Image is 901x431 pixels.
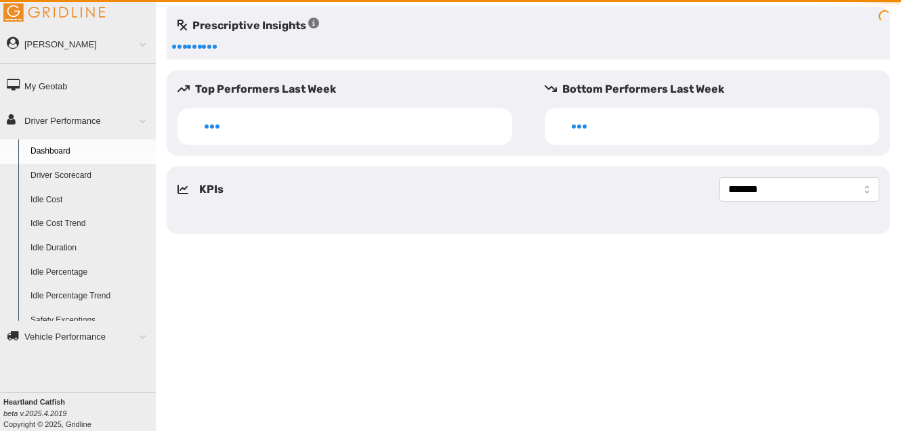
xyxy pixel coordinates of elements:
[24,260,156,285] a: Idle Percentage
[24,236,156,260] a: Idle Duration
[3,3,105,22] img: Gridline
[3,409,66,417] i: beta v.2025.4.2019
[545,81,890,97] h5: Bottom Performers Last Week
[24,139,156,164] a: Dashboard
[24,188,156,212] a: Idle Cost
[3,396,156,430] div: Copyright © 2025, Gridline
[24,164,156,188] a: Driver Scorecard
[24,309,156,333] a: Safety Exceptions
[199,181,224,198] h5: KPIs
[177,18,319,34] h5: Prescriptive Insights
[24,212,156,236] a: Idle Cost Trend
[3,398,65,406] b: Heartland Catfish
[24,284,156,309] a: Idle Percentage Trend
[177,81,523,97] h5: Top Performers Last Week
